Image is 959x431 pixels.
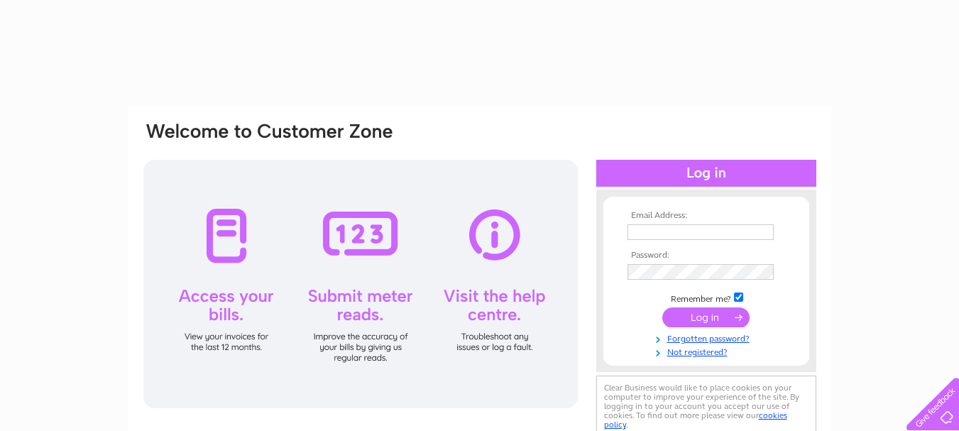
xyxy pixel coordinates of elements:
[624,251,789,261] th: Password:
[628,344,789,358] a: Not registered?
[624,211,789,221] th: Email Address:
[628,331,789,344] a: Forgotten password?
[624,290,789,305] td: Remember me?
[604,410,787,430] a: cookies policy
[662,307,750,327] input: Submit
